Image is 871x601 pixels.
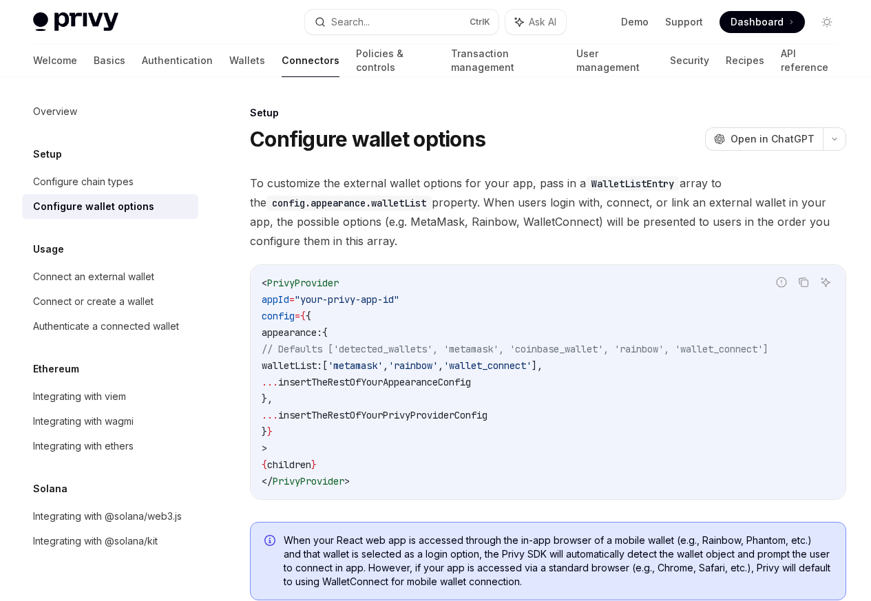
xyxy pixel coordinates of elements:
div: Authenticate a connected wallet [33,318,179,335]
a: Connect an external wallet [22,264,198,289]
div: Integrating with viem [33,388,126,405]
h5: Solana [33,481,67,497]
div: Search... [331,14,370,30]
a: Overview [22,99,198,124]
a: Policies & controls [356,44,434,77]
span: appId [262,293,289,306]
a: Configure wallet options [22,194,198,219]
span: "your-privy-app-id" [295,293,399,306]
span: > [262,442,267,454]
button: Ask AI [817,273,835,291]
div: Integrating with @solana/kit [33,533,158,549]
span: { [262,458,267,471]
span: 'wallet_connect' [443,359,532,372]
span: [ [322,359,328,372]
span: insertTheRestOfYourAppearanceConfig [278,376,471,388]
div: Overview [33,103,77,120]
div: Connect or create a wallet [33,293,154,310]
span: { [322,326,328,339]
a: API reference [781,44,838,77]
a: Integrating with @solana/web3.js [22,504,198,529]
a: Integrating with wagmi [22,409,198,434]
a: Security [670,44,709,77]
span: , [438,359,443,372]
span: 'rainbow' [388,359,438,372]
code: config.appearance.walletList [266,196,432,211]
div: Integrating with @solana/web3.js [33,508,182,525]
div: Integrating with wagmi [33,413,134,430]
span: Dashboard [731,15,784,29]
span: } [311,458,317,471]
span: // Defaults ['detected_wallets', 'metamask', 'coinbase_wallet', 'rainbow', 'wallet_connect'] [262,343,768,355]
h5: Usage [33,241,64,257]
span: When your React web app is accessed through the in-app browser of a mobile wallet (e.g., Rainbow,... [284,534,832,589]
button: Toggle dark mode [816,11,838,33]
a: Authentication [142,44,213,77]
span: walletList: [262,359,322,372]
div: Connect an external wallet [33,268,154,285]
span: appearance: [262,326,322,339]
span: > [344,475,350,487]
span: { [300,310,306,322]
span: Ctrl K [470,17,490,28]
a: Support [665,15,703,29]
span: , [383,359,388,372]
button: Open in ChatGPT [705,127,823,151]
span: Ask AI [529,15,556,29]
span: < [262,277,267,289]
button: Report incorrect code [773,273,790,291]
span: ... [262,376,278,388]
a: Recipes [726,44,764,77]
span: insertTheRestOfYourPrivyProviderConfig [278,409,487,421]
button: Copy the contents from the code block [795,273,812,291]
h1: Configure wallet options [250,127,485,151]
h5: Ethereum [33,361,79,377]
span: To customize the external wallet options for your app, pass in a array to the property. When user... [250,173,846,251]
div: Configure wallet options [33,198,154,215]
a: Integrating with ethers [22,434,198,458]
button: Ask AI [505,10,566,34]
img: light logo [33,12,118,32]
a: User management [576,44,653,77]
span: Open in ChatGPT [731,132,815,146]
span: }, [262,392,273,405]
div: Setup [250,106,846,120]
span: } [262,425,267,438]
a: Wallets [229,44,265,77]
span: 'metamask' [328,359,383,372]
div: Integrating with ethers [33,438,134,454]
span: PrivyProvider [267,277,339,289]
h5: Setup [33,146,62,162]
button: Search...CtrlK [305,10,499,34]
code: WalletListEntry [586,176,680,191]
span: = [289,293,295,306]
svg: Info [264,535,278,549]
span: </ [262,475,273,487]
a: Welcome [33,44,77,77]
a: Transaction management [451,44,560,77]
a: Dashboard [720,11,805,33]
span: } [267,425,273,438]
div: Configure chain types [33,173,134,190]
span: { [306,310,311,322]
a: Configure chain types [22,169,198,194]
a: Integrating with viem [22,384,198,409]
a: Connect or create a wallet [22,289,198,314]
a: Connectors [282,44,339,77]
span: children [267,458,311,471]
a: Demo [621,15,649,29]
span: config [262,310,295,322]
span: ], [532,359,543,372]
span: ... [262,409,278,421]
span: PrivyProvider [273,475,344,487]
a: Basics [94,44,125,77]
span: = [295,310,300,322]
a: Authenticate a connected wallet [22,314,198,339]
a: Integrating with @solana/kit [22,529,198,553]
